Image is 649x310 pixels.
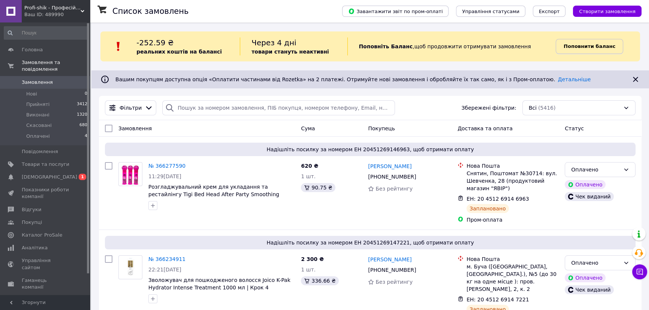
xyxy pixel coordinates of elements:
a: Розгладжувальний крем для укладання та рестайлінгу Tigi Bed Head After Party Smoothing Cream 100 мл [148,184,279,205]
span: Збережені фільтри: [461,104,516,112]
span: Управління сайтом [22,257,69,271]
span: 2 300 ₴ [301,256,324,262]
a: [PERSON_NAME] [368,162,411,170]
button: Створити замовлення [573,6,642,17]
img: Фото товару [122,256,139,279]
span: 1 [79,174,86,180]
span: Замовлення [118,125,152,131]
div: Оплачено [571,165,620,174]
div: [PHONE_NUMBER] [366,265,417,275]
span: Статус [565,125,584,131]
img: Фото товару [121,162,141,186]
span: Завантажити звіт по пром-оплаті [348,8,443,15]
span: Вашим покупцям доступна опція «Оплатити частинами від Rozetka» на 2 платежі. Отримуйте нові замов... [115,76,591,82]
span: Надішліть посилку за номером ЕН 20451269147221, щоб отримати оплату [108,239,633,246]
div: Чек виданий [565,285,613,294]
a: Поповнити баланс [556,39,623,54]
span: 680 [79,122,87,129]
div: Оплачено [571,259,620,267]
div: Чек виданий [565,192,613,201]
a: Детальніше [558,76,591,82]
span: Всі [529,104,537,112]
span: Скасовані [26,122,52,129]
div: , щоб продовжити отримувати замовлення [347,37,556,55]
span: 0 [85,91,87,97]
div: [PHONE_NUMBER] [366,171,417,182]
button: Чат з покупцем [632,264,647,279]
span: Покупці [22,219,42,226]
div: Снятин, Поштомат №30714: вул. Шевченка, 28 (продуктовий магазин "ЯВІР") [467,170,559,192]
span: -252.59 ₴ [136,38,173,47]
span: Повідомлення [22,148,58,155]
span: Через 4 дні [251,38,296,47]
span: Експорт [539,9,560,14]
span: Замовлення та повідомлення [22,59,90,73]
a: Зволожувач для пошкодженого волосся Joico K-Pak Hydrator Intense Treatment 1000 мл | Крок 4 [148,277,290,291]
b: Поповніть Баланс [359,43,413,49]
div: 336.66 ₴ [301,276,338,285]
span: ЕН: 20 4512 6914 7221 [467,297,529,303]
div: м. Буча ([GEOGRAPHIC_DATA], [GEOGRAPHIC_DATA].), №5 (до 30 кг на одне місце ): пров. [PERSON_NAME... [467,263,559,293]
span: Надішліть посилку за номером ЕН 20451269146963, щоб отримати оплату [108,146,633,153]
a: Фото товару [118,255,142,279]
div: Нова Пошта [467,162,559,170]
span: Прийняті [26,101,49,108]
b: Поповнити баланс [564,43,615,49]
span: Доставка та оплата [458,125,513,131]
span: 4 [85,133,87,140]
span: Виконані [26,112,49,118]
div: 90.75 ₴ [301,183,335,192]
input: Пошук [4,26,88,40]
a: Фото товару [118,162,142,186]
button: Завантажити звіт по пром-оплаті [342,6,449,17]
a: № 366234911 [148,256,185,262]
span: 3412 [77,101,87,108]
div: Оплачено [565,273,605,282]
span: ЕН: 20 4512 6914 6963 [467,196,529,202]
b: товари стануть неактивні [251,49,329,55]
span: Створити замовлення [579,9,636,14]
div: Заплановано [467,204,509,213]
span: Покупець [368,125,395,131]
span: Каталог ProSale [22,232,62,238]
span: Відгуки [22,206,41,213]
input: Пошук за номером замовлення, ПІБ покупця, номером телефону, Email, номером накладної [162,100,395,115]
span: Управління статусами [462,9,519,14]
span: Гаманець компанії [22,277,69,291]
span: Фільтри [120,104,142,112]
span: 1 шт. [301,267,316,273]
span: 11:29[DATE] [148,173,181,179]
span: 620 ₴ [301,163,318,169]
a: [PERSON_NAME] [368,256,411,263]
span: Оплачені [26,133,50,140]
span: Аналітика [22,244,48,251]
span: 22:21[DATE] [148,267,181,273]
span: Показники роботи компанії [22,186,69,200]
span: Без рейтингу [375,279,413,285]
span: Замовлення [22,79,53,86]
div: Нова Пошта [467,255,559,263]
span: 1 шт. [301,173,316,179]
span: Товари та послуги [22,161,69,168]
span: Нові [26,91,37,97]
span: [DEMOGRAPHIC_DATA] [22,174,77,180]
span: Головна [22,46,43,53]
h1: Список замовлень [112,7,188,16]
img: :exclamation: [113,41,124,52]
span: (5416) [538,105,556,111]
div: Ваш ID: 489990 [24,11,90,18]
b: реальних коштів на балансі [136,49,222,55]
button: Експорт [533,6,566,17]
a: Створити замовлення [565,8,642,14]
a: № 366277590 [148,163,185,169]
div: Оплачено [565,180,605,189]
div: Пром-оплата [467,216,559,224]
span: 1320 [77,112,87,118]
span: Без рейтингу [375,186,413,192]
span: Cума [301,125,315,131]
button: Управління статусами [456,6,525,17]
span: Profi-shik - Професійна косметика [24,4,81,11]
